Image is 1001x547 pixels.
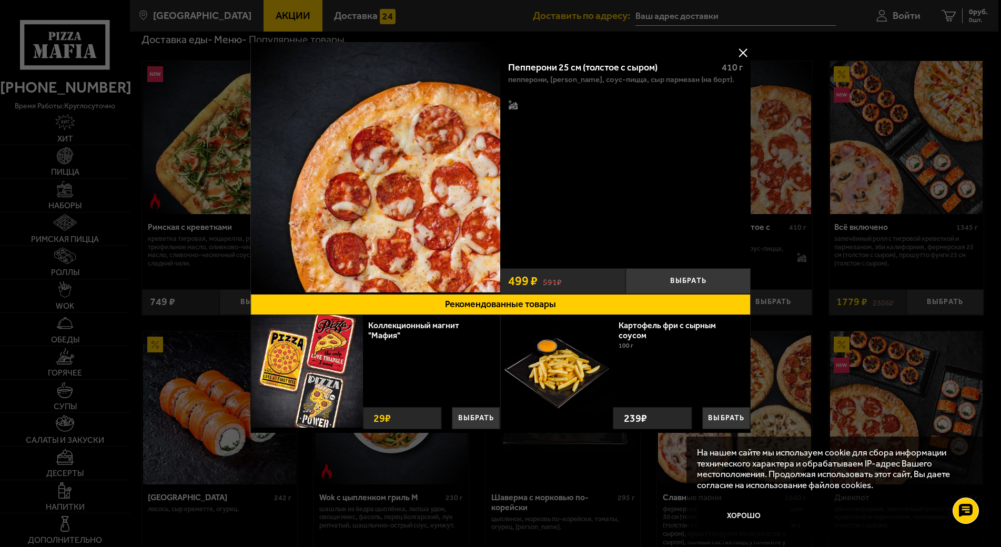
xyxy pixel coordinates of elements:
[619,342,633,349] span: 100 г
[371,408,393,429] strong: 29 ₽
[722,62,743,73] span: 410 г
[508,62,713,73] div: Пепперони 25 см (толстое с сыром)
[250,42,501,292] img: Пепперони 25 см (толстое с сыром)
[619,320,716,340] a: Картофель фри с сырным соусом
[452,407,500,429] button: Выбрать
[625,268,751,294] button: Выбрать
[621,408,650,429] strong: 239 ₽
[250,294,751,316] button: Рекомендованные товары
[543,276,562,287] s: 591 ₽
[702,407,750,429] button: Выбрать
[368,320,459,340] a: Коллекционный магнит "Мафия"
[508,275,538,288] span: 499 ₽
[508,76,734,84] p: пепперони, [PERSON_NAME], соус-пицца, сыр пармезан (на борт).
[250,42,501,294] a: Пепперони 25 см (толстое с сыром)
[697,500,791,531] button: Хорошо
[697,447,970,490] p: На нашем сайте мы используем cookie для сбора информации технического характера и обрабатываем IP...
